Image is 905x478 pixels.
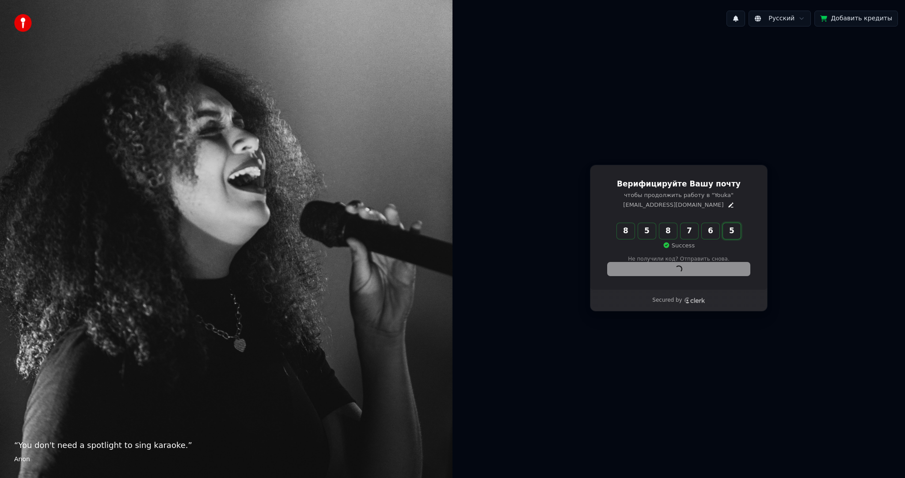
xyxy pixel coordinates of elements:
[663,242,695,250] p: Success
[623,201,723,209] p: [EMAIL_ADDRESS][DOMAIN_NAME]
[608,179,750,190] h1: Верифицируйте Вашу почту
[14,455,438,464] footer: Anon
[727,201,734,209] button: Edit
[814,11,898,27] button: Добавить кредиты
[14,14,32,32] img: youka
[617,223,758,239] input: Enter verification code
[684,297,705,303] a: Clerk logo
[608,191,750,199] p: чтобы продолжить работу в "Youka"
[652,297,682,304] p: Secured by
[14,439,438,451] p: “ You don't need a spotlight to sing karaoke. ”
